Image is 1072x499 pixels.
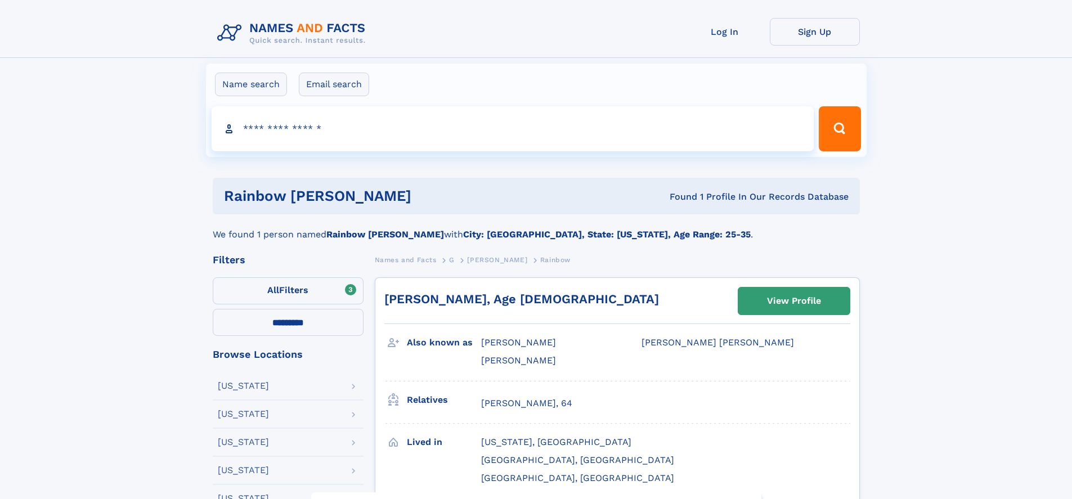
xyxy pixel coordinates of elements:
[215,73,287,96] label: Name search
[375,253,437,267] a: Names and Facts
[481,437,631,447] span: [US_STATE], [GEOGRAPHIC_DATA]
[384,292,659,306] a: [PERSON_NAME], Age [DEMOGRAPHIC_DATA]
[267,285,279,295] span: All
[463,229,751,240] b: City: [GEOGRAPHIC_DATA], State: [US_STATE], Age Range: 25-35
[213,349,364,359] div: Browse Locations
[481,355,556,366] span: [PERSON_NAME]
[213,18,375,48] img: Logo Names and Facts
[407,433,481,452] h3: Lived in
[467,256,527,264] span: [PERSON_NAME]
[819,106,860,151] button: Search Button
[218,438,269,447] div: [US_STATE]
[449,253,455,267] a: G
[218,466,269,475] div: [US_STATE]
[481,397,572,410] a: [PERSON_NAME], 64
[326,229,444,240] b: Rainbow [PERSON_NAME]
[770,18,860,46] a: Sign Up
[467,253,527,267] a: [PERSON_NAME]
[224,189,541,203] h1: Rainbow [PERSON_NAME]
[642,337,794,348] span: [PERSON_NAME] [PERSON_NAME]
[481,337,556,348] span: [PERSON_NAME]
[212,106,814,151] input: search input
[213,214,860,241] div: We found 1 person named with .
[218,410,269,419] div: [US_STATE]
[213,255,364,265] div: Filters
[481,473,674,483] span: [GEOGRAPHIC_DATA], [GEOGRAPHIC_DATA]
[407,333,481,352] h3: Also known as
[407,390,481,410] h3: Relatives
[540,191,849,203] div: Found 1 Profile In Our Records Database
[449,256,455,264] span: G
[738,287,850,314] a: View Profile
[481,455,674,465] span: [GEOGRAPHIC_DATA], [GEOGRAPHIC_DATA]
[299,73,369,96] label: Email search
[680,18,770,46] a: Log In
[767,288,821,314] div: View Profile
[218,381,269,390] div: [US_STATE]
[213,277,364,304] label: Filters
[540,256,571,264] span: Rainbow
